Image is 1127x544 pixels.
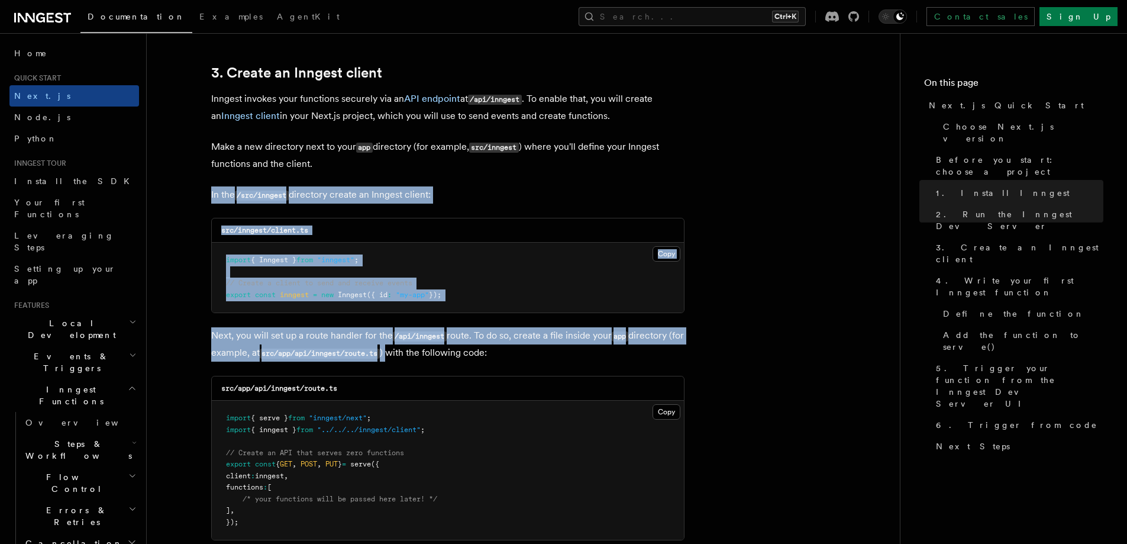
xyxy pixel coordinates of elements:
span: Inngest [338,291,367,299]
a: Sign Up [1039,7,1118,26]
span: Examples [199,12,263,21]
a: Inngest client [221,110,280,121]
a: 6. Trigger from code [931,414,1103,436]
span: Features [9,301,49,310]
span: Choose Next.js version [943,121,1103,144]
span: // Create an API that serves zero functions [226,449,404,457]
button: Copy [653,246,680,262]
span: 6. Trigger from code [936,419,1097,431]
a: Before you start: choose a project [931,149,1103,182]
span: , [284,472,288,480]
span: POST [301,460,317,468]
span: Next Steps [936,440,1010,452]
span: Leveraging Steps [14,231,114,252]
code: src/inngest/client.ts [221,226,308,234]
span: ; [367,414,371,422]
code: src/app/api/inngest/route.ts [221,384,337,392]
span: Python [14,134,57,143]
span: const [255,291,276,299]
a: Setting up your app [9,258,139,291]
button: Events & Triggers [9,346,139,379]
span: Errors & Retries [21,504,128,528]
span: export [226,291,251,299]
a: Install the SDK [9,170,139,192]
a: Documentation [80,4,192,33]
button: Copy [653,404,680,420]
span: "inngest" [317,256,354,264]
code: src/app/api/inngest/route.ts [260,349,380,359]
span: { Inngest } [251,256,296,264]
span: Your first Functions [14,198,85,219]
span: serve [350,460,371,468]
span: Add the function to serve() [943,329,1103,353]
span: GET [280,460,292,468]
span: , [317,460,321,468]
span: { inngest } [251,426,296,434]
span: : [251,472,255,480]
a: Node.js [9,107,139,128]
code: /api/inngest [468,95,522,105]
a: API endpoint [404,93,460,104]
button: Search...Ctrl+K [579,7,806,26]
span: Quick start [9,73,61,83]
a: Home [9,43,139,64]
span: from [296,426,313,434]
span: // Create a client to send and receive events [226,279,412,287]
h4: On this page [924,76,1103,95]
span: from [288,414,305,422]
a: AgentKit [270,4,347,32]
span: Install the SDK [14,176,137,186]
button: Inngest Functions [9,379,139,412]
span: , [292,460,296,468]
a: Examples [192,4,270,32]
button: Flow Control [21,466,139,500]
span: : [263,483,267,491]
span: new [321,291,334,299]
p: Inngest invokes your functions securely via an at . To enable that, you will create an in your Ne... [211,91,684,124]
a: 1. Install Inngest [931,182,1103,204]
button: Toggle dark mode [879,9,907,24]
p: Make a new directory next to your directory (for example, ) where you'll define your Inngest func... [211,139,684,172]
a: Your first Functions [9,192,139,225]
p: Next, you will set up a route handler for the route. To do so, create a file inside your director... [211,327,684,362]
a: 2. Run the Inngest Dev Server [931,204,1103,237]
button: Local Development [9,313,139,346]
code: /src/inngest [235,191,289,201]
span: } [338,460,342,468]
span: [ [267,483,272,491]
code: src/inngest [469,143,519,153]
span: ] [226,506,230,514]
span: 3. Create an Inngest client [936,242,1103,265]
a: Leveraging Steps [9,225,139,258]
span: }); [429,291,441,299]
span: Documentation [88,12,185,21]
p: In the directory create an Inngest client: [211,186,684,204]
span: ; [421,426,425,434]
a: 3. Create an Inngest client [931,237,1103,270]
span: ; [354,256,359,264]
span: /* your functions will be passed here later! */ [243,495,437,503]
button: Steps & Workflows [21,433,139,466]
span: "my-app" [396,291,429,299]
span: Inngest tour [9,159,66,168]
span: import [226,256,251,264]
span: }); [226,518,238,526]
span: ({ id [367,291,387,299]
a: Choose Next.js version [938,116,1103,149]
span: Overview [25,418,147,427]
code: app [612,331,628,342]
span: Next.js Quick Start [929,99,1084,111]
span: 5. Trigger your function from the Inngest Dev Server UI [936,362,1103,410]
span: "inngest/next" [309,414,367,422]
span: "../../../inngest/client" [317,426,421,434]
span: 1. Install Inngest [936,187,1070,199]
span: Setting up your app [14,264,116,285]
a: 4. Write your first Inngest function [931,270,1103,303]
code: app [356,143,373,153]
button: Errors & Retries [21,500,139,533]
span: : [387,291,392,299]
span: const [255,460,276,468]
a: Next.js Quick Start [924,95,1103,116]
span: 4. Write your first Inngest function [936,275,1103,298]
span: 2. Run the Inngest Dev Server [936,208,1103,232]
